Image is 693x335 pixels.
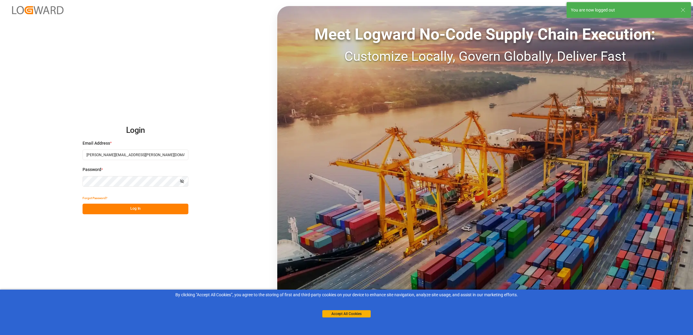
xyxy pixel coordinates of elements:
span: Password [83,166,101,173]
h2: Login [83,121,188,140]
div: Meet Logward No-Code Supply Chain Execution: [277,23,693,46]
button: Log In [83,204,188,214]
input: Enter your email [83,149,188,160]
span: Email Address [83,140,110,146]
div: You are now logged out [571,7,675,13]
button: Forgot Password? [83,193,107,204]
img: Logward_new_orange.png [12,6,63,14]
div: By clicking "Accept All Cookies”, you agree to the storing of first and third-party cookies on yo... [4,292,689,298]
div: Customize Locally, Govern Globally, Deliver Fast [277,46,693,66]
button: Accept All Cookies [322,310,371,317]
